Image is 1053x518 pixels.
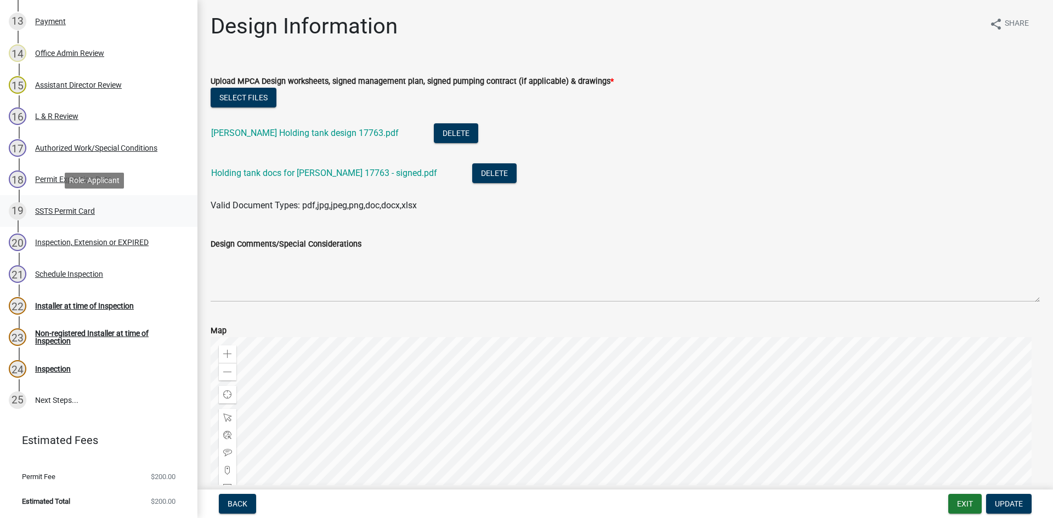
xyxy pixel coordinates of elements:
a: Estimated Fees [9,429,180,451]
div: Non-registered Installer at time of Inspection [35,329,180,345]
button: Update [986,494,1032,514]
div: L & R Review [35,112,78,120]
div: SSTS Permit Card [35,207,95,215]
button: Delete [434,123,478,143]
div: 18 [9,170,26,188]
div: 16 [9,107,26,125]
a: Holding tank docs for [PERSON_NAME] 17763 - signed.pdf [211,168,437,178]
wm-modal-confirm: Delete Document [472,169,517,179]
div: 14 [9,44,26,62]
div: Inspection, Extension or EXPIRED [35,238,149,246]
div: Payment [35,18,66,25]
h1: Design Information [211,13,398,39]
i: share [989,18,1003,31]
div: Find my location [219,386,236,403]
div: 21 [9,265,26,283]
div: Permit Expiration Date [35,175,111,183]
div: 22 [9,297,26,315]
a: [PERSON_NAME] Holding tank design 17763.pdf [211,128,399,138]
span: $200.00 [151,473,175,480]
span: Share [1005,18,1029,31]
div: Inspection [35,365,71,373]
div: Installer at time of Inspection [35,302,134,310]
span: Back [228,499,247,508]
span: Valid Document Types: pdf,jpg,jpeg,png,doc,docx,xlsx [211,200,417,210]
div: 17 [9,139,26,157]
div: 19 [9,202,26,220]
div: 24 [9,360,26,378]
label: Upload MPCA Design worksheets, signed management plan, signed pumping contract (if applicable) & ... [211,78,614,86]
div: Assistant Director Review [35,81,122,89]
div: Zoom out [219,363,236,380]
div: 23 [9,328,26,346]
button: Delete [472,163,517,183]
span: $200.00 [151,498,175,505]
div: 20 [9,234,26,251]
div: 13 [9,13,26,30]
button: Exit [948,494,982,514]
button: Select files [211,88,276,107]
div: 25 [9,391,26,409]
button: Back [219,494,256,514]
div: Schedule Inspection [35,270,103,278]
div: Role: Applicant [65,173,124,189]
wm-modal-confirm: Delete Document [434,129,478,139]
span: Permit Fee [22,473,55,480]
span: Update [995,499,1023,508]
div: Authorized Work/Special Conditions [35,144,157,152]
div: Office Admin Review [35,49,104,57]
label: Map [211,327,227,335]
div: 15 [9,76,26,94]
button: shareShare [981,13,1038,35]
div: Zoom in [219,345,236,363]
label: Design Comments/Special Considerations [211,241,361,248]
span: Estimated Total [22,498,70,505]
